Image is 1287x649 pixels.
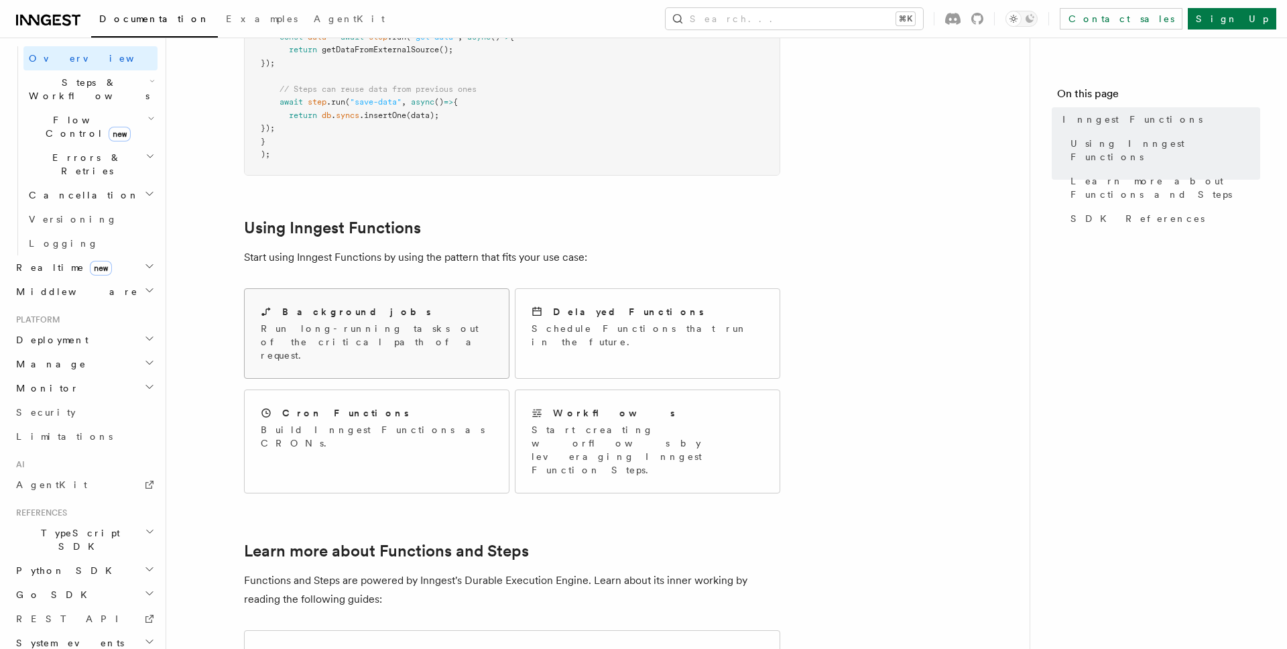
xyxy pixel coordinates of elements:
span: Deployment [11,333,88,347]
p: Start creating worflows by leveraging Inngest Function Steps. [532,423,763,477]
a: Documentation [91,4,218,38]
h2: Workflows [553,406,675,420]
span: () [491,32,500,42]
a: Delayed FunctionsSchedule Functions that run in the future. [515,288,780,379]
h2: Delayed Functions [553,305,704,318]
span: db [322,111,331,120]
p: Schedule Functions that run in the future. [532,322,763,349]
h2: Cron Functions [282,406,409,420]
span: await [280,97,303,107]
span: , [402,97,406,107]
span: }); [261,58,275,68]
a: SDK References [1065,206,1260,231]
a: Versioning [23,207,158,231]
span: step [369,32,387,42]
button: Cancellation [23,183,158,207]
a: Sign Up [1188,8,1276,29]
a: Contact sales [1060,8,1182,29]
a: Security [11,400,158,424]
button: Manage [11,352,158,376]
div: Inngest Functions [11,46,158,255]
span: AgentKit [314,13,385,24]
span: async [411,97,434,107]
span: Security [16,407,76,418]
span: async [467,32,491,42]
span: ( [406,32,411,42]
span: References [11,508,67,518]
span: , [458,32,463,42]
p: Functions and Steps are powered by Inngest's Durable Execution Engine. Learn about its inner work... [244,571,780,609]
span: "get-data" [411,32,458,42]
span: = [331,32,336,42]
button: Errors & Retries [23,145,158,183]
span: SDK References [1070,212,1205,225]
span: AI [11,459,25,470]
kbd: ⌘K [896,12,915,25]
span: ( [345,97,350,107]
span: data [308,32,326,42]
span: step [308,97,326,107]
span: Errors & Retries [23,151,145,178]
a: Learn more about Functions and Steps [244,542,529,560]
span: (data); [406,111,439,120]
span: getDataFromExternalSource [322,45,439,54]
span: . [331,111,336,120]
a: Inngest Functions [1057,107,1260,131]
span: Logging [29,238,99,249]
h2: Background jobs [282,305,431,318]
a: Examples [218,4,306,36]
button: TypeScript SDK [11,521,158,558]
span: .run [326,97,345,107]
span: syncs [336,111,359,120]
button: Deployment [11,328,158,352]
span: REST API [16,613,130,624]
span: Middleware [11,285,138,298]
a: Overview [23,46,158,70]
span: .run [387,32,406,42]
span: // Steps can reuse data from previous ones [280,84,477,94]
span: }); [261,123,275,133]
span: Monitor [11,381,79,395]
span: const [280,32,303,42]
span: return [289,111,317,120]
a: WorkflowsStart creating worflows by leveraging Inngest Function Steps. [515,390,780,493]
span: Platform [11,314,60,325]
button: Realtimenew [11,255,158,280]
a: Learn more about Functions and Steps [1065,169,1260,206]
span: return [289,45,317,54]
span: { [453,97,458,107]
button: Flow Controlnew [23,108,158,145]
span: (); [439,45,453,54]
span: { [509,32,514,42]
span: .insertOne [359,111,406,120]
button: Go SDK [11,583,158,607]
a: AgentKit [306,4,393,36]
p: Build Inngest Functions as CRONs. [261,423,493,450]
span: Learn more about Functions and Steps [1070,174,1260,201]
span: => [444,97,453,107]
a: AgentKit [11,473,158,497]
span: Python SDK [11,564,120,577]
h4: On this page [1057,86,1260,107]
span: Steps & Workflows [23,76,149,103]
button: Steps & Workflows [23,70,158,108]
span: () [434,97,444,107]
button: Toggle dark mode [1005,11,1038,27]
a: Background jobsRun long-running tasks out of the critical path of a request. [244,288,509,379]
span: Realtime [11,261,112,274]
span: TypeScript SDK [11,526,145,553]
span: } [261,137,265,146]
a: REST API [11,607,158,631]
span: => [500,32,509,42]
button: Middleware [11,280,158,304]
button: Search...⌘K [666,8,923,29]
a: Cron FunctionsBuild Inngest Functions as CRONs. [244,390,509,493]
button: Monitor [11,376,158,400]
a: Limitations [11,424,158,449]
span: Manage [11,357,86,371]
span: await [341,32,364,42]
span: "save-data" [350,97,402,107]
span: Go SDK [11,588,95,601]
p: Start using Inngest Functions by using the pattern that fits your use case: [244,248,780,267]
span: Cancellation [23,188,139,202]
